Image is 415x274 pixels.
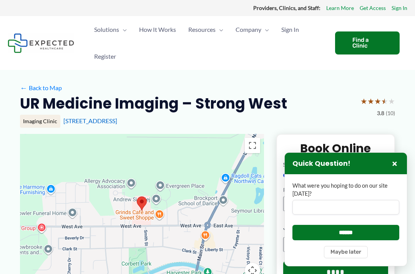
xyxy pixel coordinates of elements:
[216,16,223,43] span: Menu Toggle
[292,159,350,168] h3: Quick Question!
[390,159,399,168] button: Close
[139,16,176,43] span: How It Works
[133,16,182,43] a: How It Works
[182,16,229,43] a: ResourcesMenu Toggle
[283,187,334,194] label: First Name
[283,226,388,234] label: Your Email Address
[245,138,260,153] button: Toggle fullscreen view
[324,246,368,258] button: Maybe later
[20,115,60,128] div: Imaging Clinic
[360,3,386,13] a: Get Access
[360,94,367,108] span: ★
[94,43,116,70] span: Register
[374,94,381,108] span: ★
[261,16,269,43] span: Menu Toggle
[88,16,133,43] a: SolutionsMenu Toggle
[253,5,320,11] strong: Providers, Clinics, and Staff:
[8,33,74,53] img: Expected Healthcare Logo - side, dark font, small
[283,141,388,156] h2: Book Online
[20,82,62,94] a: ←Back to Map
[326,3,354,13] a: Learn More
[281,16,299,43] span: Sign In
[388,94,395,108] span: ★
[20,94,287,113] h2: UR Medicine Imaging – Strong West
[119,16,127,43] span: Menu Toggle
[392,3,407,13] a: Sign In
[283,162,388,167] p: Step of
[367,94,374,108] span: ★
[188,16,216,43] span: Resources
[229,16,275,43] a: CompanyMenu Toggle
[386,108,395,118] span: (10)
[236,16,261,43] span: Company
[377,108,384,118] span: 3.8
[20,84,27,91] span: ←
[335,31,400,54] a: Find a Clinic
[94,16,119,43] span: Solutions
[381,94,388,108] span: ★
[292,182,399,198] label: What were you hoping to do on our site [DATE]?
[88,16,327,70] nav: Primary Site Navigation
[88,43,122,70] a: Register
[63,117,117,124] a: [STREET_ADDRESS]
[275,16,305,43] a: Sign In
